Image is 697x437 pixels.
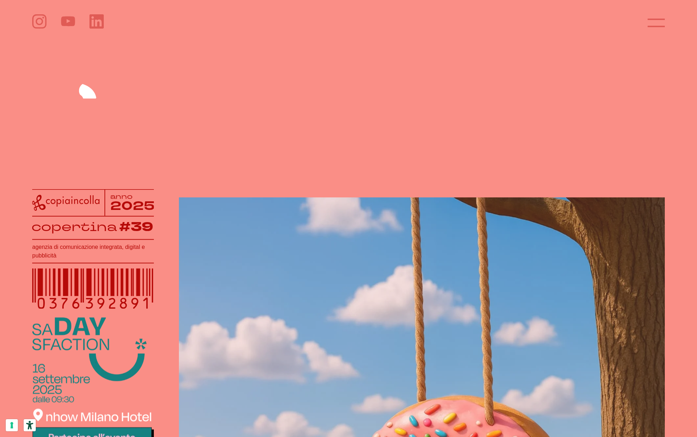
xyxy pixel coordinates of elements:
[32,242,154,260] h1: agenzia di comunicazione integrata, digital e pubblicità
[6,419,18,431] button: Le tue preferenze relative al consenso per le tecnologie di tracciamento
[110,197,155,215] tspan: 2025
[110,192,132,201] tspan: anno
[24,419,36,431] button: Strumenti di accessibilità
[119,218,153,236] tspan: #39
[31,218,117,235] tspan: copertina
